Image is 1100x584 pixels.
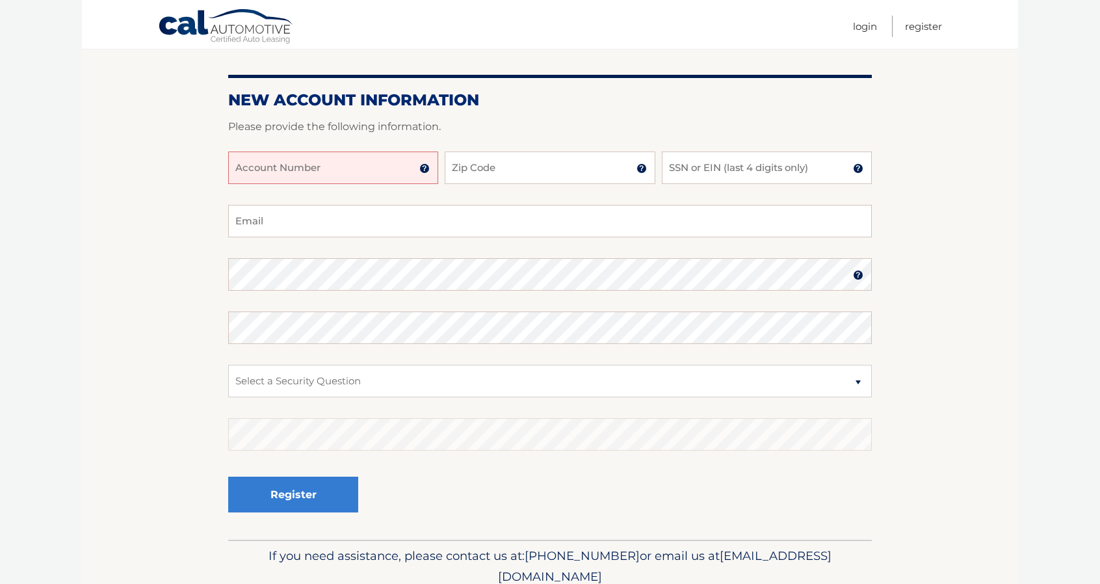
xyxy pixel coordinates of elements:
[662,152,872,184] input: SSN or EIN (last 4 digits only)
[228,477,358,512] button: Register
[905,16,942,37] a: Register
[228,205,872,237] input: Email
[636,163,647,174] img: tooltip.svg
[228,118,872,136] p: Please provide the following information.
[445,152,655,184] input: Zip Code
[228,90,872,110] h2: New Account Information
[228,152,438,184] input: Account Number
[419,163,430,174] img: tooltip.svg
[853,16,877,37] a: Login
[853,163,863,174] img: tooltip.svg
[158,8,295,46] a: Cal Automotive
[525,548,640,563] span: [PHONE_NUMBER]
[853,270,863,280] img: tooltip.svg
